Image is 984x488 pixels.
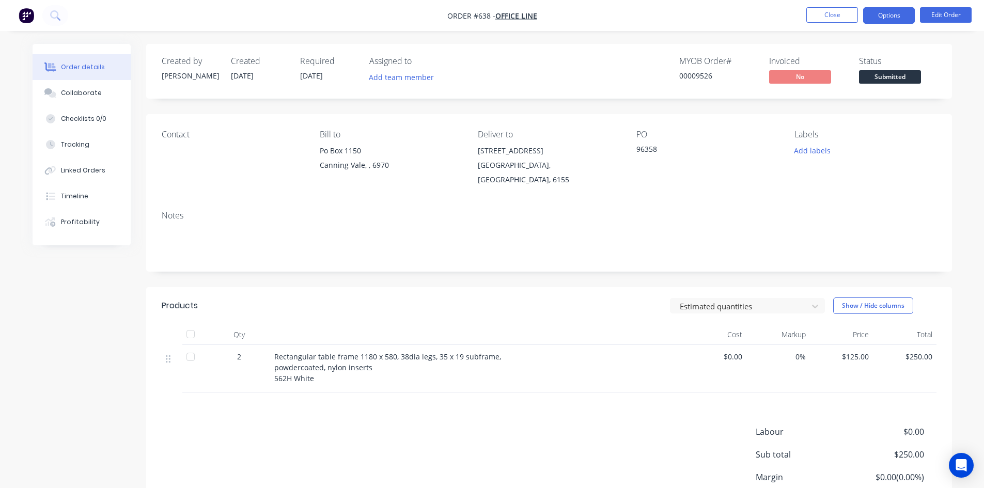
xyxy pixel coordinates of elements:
[769,56,847,66] div: Invoiced
[61,114,106,123] div: Checklists 0/0
[495,11,537,21] a: Office Line
[363,70,439,84] button: Add team member
[863,7,915,24] button: Options
[746,324,810,345] div: Markup
[756,471,848,483] span: Margin
[208,324,270,345] div: Qty
[806,7,858,23] button: Close
[237,351,241,362] span: 2
[859,70,921,83] span: Submitted
[320,144,461,158] div: Po Box 1150
[683,324,747,345] div: Cost
[949,453,974,478] div: Open Intercom Messenger
[33,80,131,106] button: Collaborate
[447,11,495,21] span: Order #638 -
[61,217,100,227] div: Profitability
[794,130,936,139] div: Labels
[320,130,461,139] div: Bill to
[833,297,913,314] button: Show / Hide columns
[859,56,936,66] div: Status
[320,158,461,172] div: Canning Vale, , 6970
[61,166,105,175] div: Linked Orders
[679,70,757,81] div: 00009526
[847,471,924,483] span: $0.00 ( 0.00 %)
[19,8,34,23] img: Factory
[33,54,131,80] button: Order details
[769,70,831,83] span: No
[61,88,102,98] div: Collaborate
[231,56,288,66] div: Created
[320,144,461,177] div: Po Box 1150Canning Vale, , 6970
[162,70,218,81] div: [PERSON_NAME]
[61,192,88,201] div: Timeline
[231,71,254,81] span: [DATE]
[814,351,869,362] span: $125.00
[478,158,619,187] div: [GEOGRAPHIC_DATA], [GEOGRAPHIC_DATA], 6155
[636,144,766,158] div: 96358
[789,144,836,158] button: Add labels
[679,56,757,66] div: MYOB Order #
[873,324,936,345] div: Total
[847,448,924,461] span: $250.00
[33,209,131,235] button: Profitability
[920,7,972,23] button: Edit Order
[33,132,131,158] button: Tracking
[33,158,131,183] button: Linked Orders
[369,70,440,84] button: Add team member
[162,56,218,66] div: Created by
[162,300,198,312] div: Products
[162,211,936,221] div: Notes
[751,351,806,362] span: 0%
[877,351,932,362] span: $250.00
[810,324,873,345] div: Price
[274,352,501,383] span: Rectangular table frame 1180 x 580, 38dia legs, 35 x 19 subframe, powdercoated, nylon inserts 562...
[369,56,473,66] div: Assigned to
[688,351,743,362] span: $0.00
[756,448,848,461] span: Sub total
[636,130,778,139] div: PO
[300,71,323,81] span: [DATE]
[61,62,105,72] div: Order details
[478,130,619,139] div: Deliver to
[478,144,619,158] div: [STREET_ADDRESS]
[162,130,303,139] div: Contact
[61,140,89,149] div: Tracking
[756,426,848,438] span: Labour
[33,106,131,132] button: Checklists 0/0
[478,144,619,187] div: [STREET_ADDRESS][GEOGRAPHIC_DATA], [GEOGRAPHIC_DATA], 6155
[300,56,357,66] div: Required
[847,426,924,438] span: $0.00
[33,183,131,209] button: Timeline
[859,70,921,86] button: Submitted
